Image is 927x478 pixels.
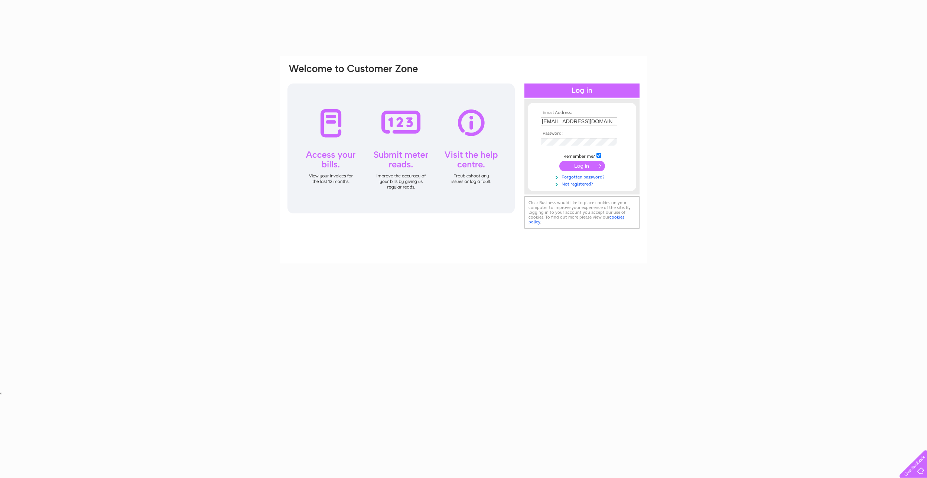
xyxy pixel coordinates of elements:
[539,110,625,115] th: Email Address:
[528,215,624,225] a: cookies policy
[539,131,625,136] th: Password:
[539,152,625,159] td: Remember me?
[524,196,640,229] div: Clear Business would like to place cookies on your computer to improve your experience of the sit...
[541,173,625,180] a: Forgotten password?
[541,180,625,187] a: Not registered?
[559,161,605,171] input: Submit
